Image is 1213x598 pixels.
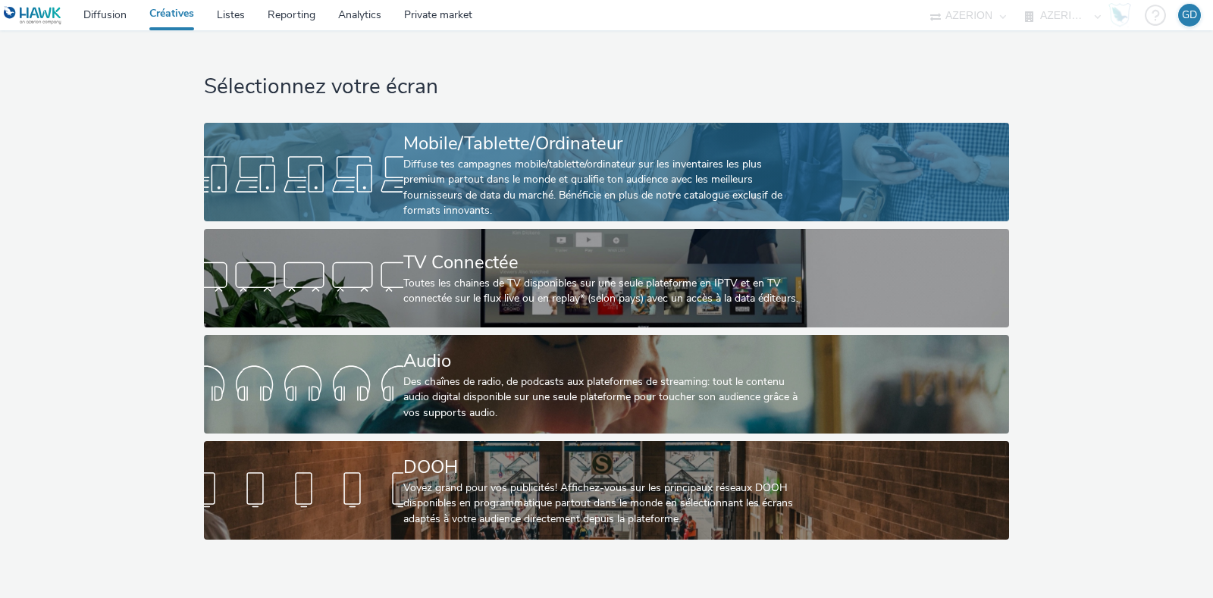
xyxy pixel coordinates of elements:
img: undefined Logo [4,6,62,25]
a: Hawk Academy [1108,3,1137,27]
div: Des chaînes de radio, de podcasts aux plateformes de streaming: tout le contenu audio digital dis... [403,374,803,421]
a: TV ConnectéeToutes les chaines de TV disponibles sur une seule plateforme en IPTV et en TV connec... [204,229,1009,327]
div: Audio [403,348,803,374]
h1: Sélectionnez votre écran [204,73,1009,102]
div: Diffuse tes campagnes mobile/tablette/ordinateur sur les inventaires les plus premium partout dan... [403,157,803,219]
a: DOOHVoyez grand pour vos publicités! Affichez-vous sur les principaux réseaux DOOH disponibles en... [204,441,1009,540]
div: Mobile/Tablette/Ordinateur [403,130,803,157]
div: DOOH [403,454,803,481]
img: Hawk Academy [1108,3,1131,27]
div: Voyez grand pour vos publicités! Affichez-vous sur les principaux réseaux DOOH disponibles en pro... [403,481,803,527]
div: Toutes les chaines de TV disponibles sur une seule plateforme en IPTV et en TV connectée sur le f... [403,276,803,307]
a: Mobile/Tablette/OrdinateurDiffuse tes campagnes mobile/tablette/ordinateur sur les inventaires le... [204,123,1009,221]
a: AudioDes chaînes de radio, de podcasts aux plateformes de streaming: tout le contenu audio digita... [204,335,1009,434]
div: TV Connectée [403,249,803,276]
div: GD [1182,4,1197,27]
